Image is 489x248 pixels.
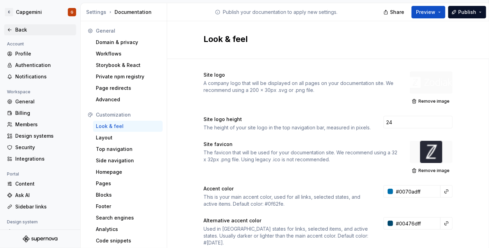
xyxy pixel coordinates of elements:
button: Remove image [410,96,453,106]
a: Homepage [93,166,163,178]
a: Sidebar links [4,201,76,212]
span: Preview [416,9,435,16]
div: Integrations [15,155,73,162]
div: Notifications [15,73,73,80]
div: Members [15,121,73,128]
div: Used in [GEOGRAPHIC_DATA] states for links, selected items, and active states. Usually darker or ... [203,225,371,246]
a: Workflows [93,48,163,59]
h2: Look & feel [203,34,444,45]
div: Design system [4,218,40,226]
button: Publish [448,6,486,18]
div: Homepage [96,169,160,176]
a: Advanced [93,94,163,105]
a: Integrations [4,153,76,164]
div: This is your main accent color, used for all links, selected states, and active items. Default co... [203,194,371,207]
a: Page redirects [93,83,163,94]
div: Ask AI [15,192,73,199]
div: Search engines [96,214,160,221]
a: Ask AI [4,190,76,201]
div: The height of your site logo in the top navigation bar, measured in pixels. [203,124,371,131]
div: General [15,98,73,105]
span: Share [390,9,404,16]
div: The favicon that will be used for your documentation site. We recommend using a 32 x 32px .png fi... [203,149,397,163]
div: Portal [4,170,22,178]
a: Code snippets [93,235,163,246]
a: Domain & privacy [93,37,163,48]
a: Pages [93,178,163,189]
span: Publish [458,9,476,16]
button: CCapgeminiG [1,5,79,20]
input: 28 [383,116,453,128]
input: e.g. #000000 [393,217,441,230]
div: Blocks [96,191,160,198]
div: Back [15,26,73,33]
div: Advanced [96,96,160,103]
a: Members [4,119,76,130]
div: Side navigation [96,157,160,164]
button: Remove image [410,166,453,176]
div: Top navigation [96,146,160,153]
input: e.g. #000000 [393,185,441,198]
div: Profile [15,50,73,57]
div: Capgemini [16,9,42,16]
a: Design systems [4,130,76,142]
div: Design systems [15,132,73,139]
a: Private npm registry [93,71,163,82]
div: General [15,228,73,235]
div: Storybook & React [96,62,160,69]
div: Pages [96,180,160,187]
div: Documentation [86,9,164,16]
div: Code snippets [96,237,160,244]
div: Workspace [4,88,33,96]
div: Site favicon [203,141,397,148]
a: General [4,226,76,237]
button: Settings [86,9,106,16]
div: G [71,9,73,15]
a: Layout [93,132,163,143]
a: Side navigation [93,155,163,166]
button: Share [380,6,409,18]
div: C [5,8,13,16]
div: Analytics [96,226,160,233]
a: General [4,96,76,107]
div: Look & feel [96,123,160,130]
div: Security [15,144,73,151]
div: Page redirects [96,85,160,92]
a: Profile [4,48,76,59]
div: Content [15,180,73,187]
a: Back [4,24,76,35]
button: Preview [411,6,445,18]
a: Content [4,178,76,189]
div: A company logo that will be displayed on all pages on your documentation site. We recommend using... [203,80,397,94]
div: Domain & privacy [96,39,160,46]
a: Look & feel [93,121,163,132]
div: Customization [96,111,160,118]
a: Authentication [4,60,76,71]
div: Site logo [203,71,397,78]
div: Layout [96,134,160,141]
div: Alternative accent color [203,217,371,224]
p: Publish your documentation to apply new settings. [223,9,338,16]
a: Notifications [4,71,76,82]
div: Account [4,40,27,48]
div: Sidebar links [15,203,73,210]
a: Search engines [93,212,163,223]
div: Billing [15,110,73,117]
div: General [96,27,160,34]
div: Authentication [15,62,73,69]
a: Security [4,142,76,153]
a: Billing [4,108,76,119]
div: Site logo height [203,116,371,123]
a: Footer [93,201,163,212]
div: Accent color [203,185,371,192]
div: Private npm registry [96,73,160,80]
div: Footer [96,203,160,210]
a: Analytics [93,224,163,235]
span: Remove image [418,99,450,104]
a: Top navigation [93,144,163,155]
svg: Supernova Logo [23,236,57,242]
a: Storybook & React [93,60,163,71]
a: Blocks [93,189,163,200]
